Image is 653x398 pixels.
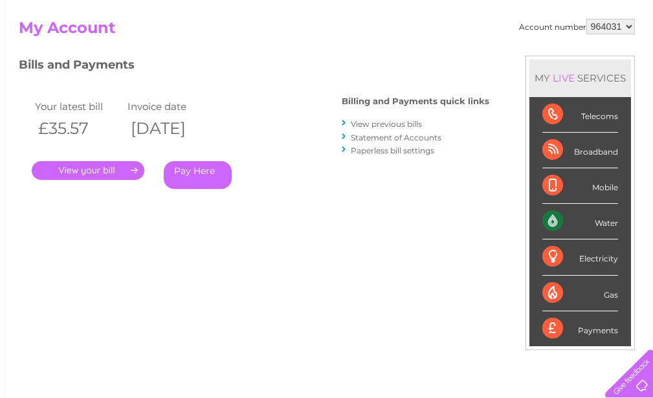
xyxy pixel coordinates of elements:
a: Energy [458,55,486,65]
div: Water [542,204,618,239]
a: View previous bills [351,119,422,129]
div: Gas [542,276,618,311]
div: Account number [519,19,635,34]
div: Payments [542,311,618,346]
h3: Bills and Payments [19,56,489,78]
a: Blog [540,55,559,65]
div: Mobile [542,168,618,204]
a: Pay Here [164,161,232,189]
img: logo.png [23,34,89,73]
div: Broadband [542,133,618,168]
th: £35.57 [32,115,125,142]
a: 0333 014 3131 [409,6,498,23]
a: . [32,161,144,180]
h2: My Account [19,19,635,43]
div: Clear Business is a trading name of Verastar Limited (registered in [GEOGRAPHIC_DATA] No. 3667643... [21,7,633,63]
h4: Billing and Payments quick links [342,96,489,106]
td: Invoice date [124,98,217,115]
td: Your latest bill [32,98,125,115]
a: Contact [567,55,599,65]
div: Telecoms [542,97,618,133]
a: Statement of Accounts [351,133,441,142]
a: Log out [610,55,641,65]
div: LIVE [550,72,577,84]
a: Telecoms [494,55,533,65]
div: Electricity [542,239,618,275]
div: MY SERVICES [529,60,631,96]
a: Paperless bill settings [351,146,434,155]
a: Water [425,55,450,65]
th: [DATE] [124,115,217,142]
